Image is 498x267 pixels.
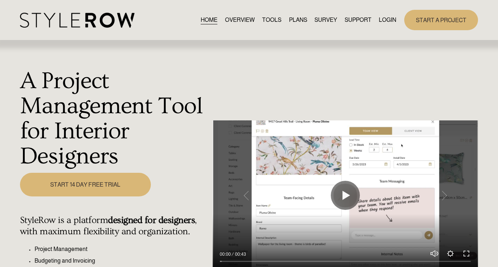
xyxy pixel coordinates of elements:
[233,251,248,258] div: Duration
[20,13,134,28] img: StyleRow
[404,10,478,30] a: START A PROJECT
[345,16,372,24] span: SUPPORT
[220,251,233,258] div: Current time
[262,15,281,25] a: TOOLS
[20,173,151,196] a: START 14 DAY FREE TRIAL
[108,215,195,226] strong: designed for designers
[345,15,372,25] a: folder dropdown
[20,215,209,237] h4: StyleRow is a platform , with maximum flexibility and organization.
[220,259,471,264] input: Seek
[35,245,209,254] p: Project Management
[35,256,209,265] p: Budgeting and Invoicing
[379,15,396,25] a: LOGIN
[331,181,360,210] button: Play
[314,15,337,25] a: SURVEY
[201,15,217,25] a: HOME
[289,15,307,25] a: PLANS
[225,15,255,25] a: OVERVIEW
[20,68,209,169] h1: A Project Management Tool for Interior Designers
